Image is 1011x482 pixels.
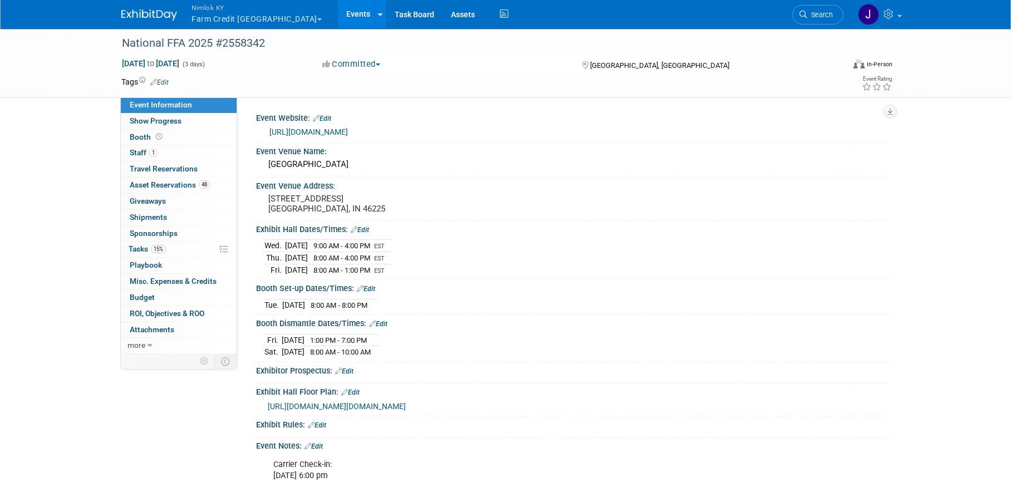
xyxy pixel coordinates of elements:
[130,260,162,269] span: Playbook
[121,114,237,129] a: Show Progress
[130,293,155,302] span: Budget
[121,338,237,353] a: more
[130,132,164,141] span: Booth
[151,245,166,253] span: 15%
[121,322,237,338] a: Attachments
[121,258,237,273] a: Playbook
[256,280,890,294] div: Booth Set-up Dates/Times:
[256,221,890,235] div: Exhibit Hall Dates/Times:
[778,58,892,75] div: Event Format
[305,442,323,450] a: Edit
[374,243,385,250] span: EST
[866,60,892,68] div: In-Person
[195,354,214,368] td: Personalize Event Tab Strip
[264,264,285,276] td: Fri.
[121,9,177,21] img: ExhibitDay
[335,367,354,375] a: Edit
[357,285,375,293] a: Edit
[285,240,308,252] td: [DATE]
[130,277,217,286] span: Misc. Expenses & Credits
[214,354,237,368] td: Toggle Event Tabs
[127,341,145,350] span: more
[150,78,169,86] a: Edit
[310,348,371,356] span: 8:00 AM - 10:00 AM
[264,334,282,346] td: Fri.
[792,5,843,24] a: Search
[264,240,285,252] td: Wed.
[154,132,164,141] span: Booth not reserved yet
[118,33,827,53] div: National FFA 2025 #2558342
[121,274,237,289] a: Misc. Expenses & Credits
[313,242,370,250] span: 9:00 AM - 4:00 PM
[374,255,385,262] span: EST
[308,421,326,429] a: Edit
[130,309,204,318] span: ROI, Objectives & ROO
[862,76,892,82] div: Event Rating
[121,194,237,209] a: Giveaways
[130,325,174,334] span: Attachments
[121,290,237,306] a: Budget
[130,213,167,222] span: Shipments
[121,306,237,322] a: ROI, Objectives & ROO
[130,229,178,238] span: Sponsorships
[268,194,508,214] pre: [STREET_ADDRESS] [GEOGRAPHIC_DATA], IN 46225
[858,4,879,25] img: Jamie Dunn
[130,148,158,157] span: Staff
[269,127,348,136] a: [URL][DOMAIN_NAME]
[807,11,833,19] span: Search
[282,334,305,346] td: [DATE]
[853,60,865,68] img: Format-Inperson.png
[256,362,890,377] div: Exhibitor Prospectus:
[130,116,181,125] span: Show Progress
[121,145,237,161] a: Staff1
[264,346,282,358] td: Sat.
[121,161,237,177] a: Travel Reservations
[199,180,210,189] span: 48
[129,244,166,253] span: Tasks
[264,252,285,264] td: Thu.
[130,100,192,109] span: Event Information
[121,130,237,145] a: Booth
[130,180,210,189] span: Asset Reservations
[282,346,305,358] td: [DATE]
[264,299,282,311] td: Tue.
[313,266,370,274] span: 8:00 AM - 1:00 PM
[311,301,367,309] span: 8:00 AM - 8:00 PM
[313,254,370,262] span: 8:00 AM - 4:00 PM
[121,58,180,68] span: [DATE] [DATE]
[130,164,198,173] span: Travel Reservations
[282,299,305,311] td: [DATE]
[264,156,881,173] div: [GEOGRAPHIC_DATA]
[256,315,890,329] div: Booth Dismantle Dates/Times:
[256,143,890,157] div: Event Venue Name:
[310,336,367,345] span: 1:00 PM - 7:00 PM
[121,242,237,257] a: Tasks15%
[121,226,237,242] a: Sponsorships
[145,59,156,68] span: to
[256,383,890,398] div: Exhibit Hall Floor Plan:
[351,226,369,234] a: Edit
[149,149,158,157] span: 1
[121,76,169,87] td: Tags
[256,110,890,124] div: Event Website:
[590,61,729,70] span: [GEOGRAPHIC_DATA], [GEOGRAPHIC_DATA]
[285,264,308,276] td: [DATE]
[313,115,331,122] a: Edit
[121,97,237,113] a: Event Information
[285,252,308,264] td: [DATE]
[374,267,385,274] span: EST
[256,178,890,191] div: Event Venue Address:
[318,58,385,70] button: Committed
[369,320,387,328] a: Edit
[130,196,166,205] span: Giveaways
[256,416,890,431] div: Exhibit Rules:
[121,178,237,193] a: Asset Reservations48
[268,402,406,411] a: [URL][DOMAIN_NAME][DOMAIN_NAME]
[192,2,322,13] span: Nimlok KY
[121,210,237,225] a: Shipments
[341,388,360,396] a: Edit
[256,437,890,452] div: Event Notes:
[181,61,205,68] span: (3 days)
